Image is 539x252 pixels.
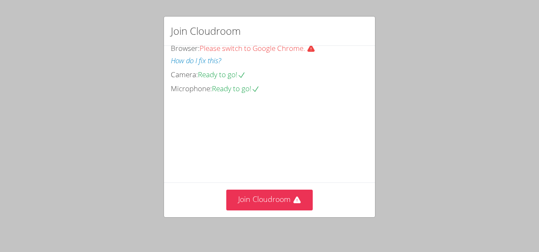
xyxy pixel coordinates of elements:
[212,84,260,93] span: Ready to go!
[200,43,319,53] span: Please switch to Google Chrome.
[171,84,212,93] span: Microphone:
[171,23,241,39] h2: Join Cloudroom
[171,43,200,53] span: Browser:
[198,70,246,79] span: Ready to go!
[226,190,313,210] button: Join Cloudroom
[171,70,198,79] span: Camera:
[171,55,221,67] button: How do I fix this?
